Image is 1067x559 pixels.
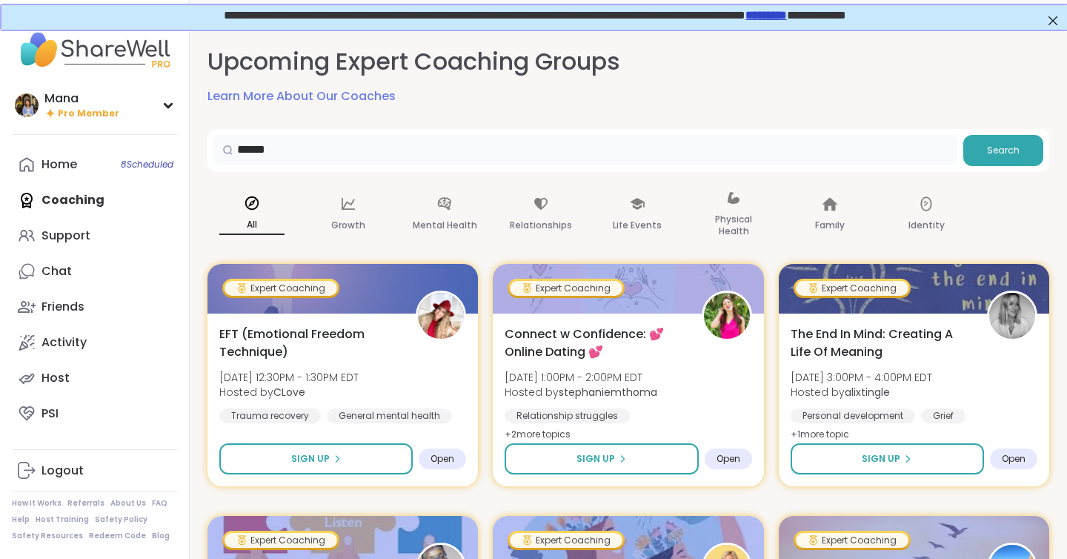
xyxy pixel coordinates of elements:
[15,93,39,117] img: Mana
[12,531,83,541] a: Safety Resources
[510,216,572,234] p: Relationships
[291,452,330,466] span: Sign Up
[219,385,359,400] span: Hosted by
[791,443,984,474] button: Sign Up
[12,147,177,182] a: Home8Scheduled
[12,515,30,525] a: Help
[41,463,84,479] div: Logout
[418,293,464,339] img: CLove
[862,452,900,466] span: Sign Up
[12,254,177,289] a: Chat
[207,87,396,105] a: Learn More About Our Coaches
[12,396,177,431] a: PSI
[89,531,146,541] a: Redeem Code
[41,263,72,279] div: Chat
[921,408,965,423] div: Grief
[327,408,452,423] div: General mental health
[413,216,477,234] p: Mental Health
[908,216,945,234] p: Identity
[791,325,971,361] span: The End In Mind: Creating A Life Of Meaning
[219,408,321,423] div: Trauma recovery
[95,515,147,525] a: Safety Policy
[41,299,84,315] div: Friends
[431,453,454,465] span: Open
[41,228,90,244] div: Support
[505,443,698,474] button: Sign Up
[510,281,622,296] div: Expert Coaching
[510,533,622,548] div: Expert Coaching
[41,370,70,386] div: Host
[717,453,740,465] span: Open
[845,385,890,400] b: alixtingle
[12,289,177,325] a: Friends
[505,370,657,385] span: [DATE] 1:00PM - 2:00PM EDT
[12,325,177,360] a: Activity
[110,498,146,509] a: About Us
[505,385,657,400] span: Hosted by
[796,281,908,296] div: Expert Coaching
[559,385,657,400] b: stephaniemthoma
[152,531,170,541] a: Blog
[791,408,915,423] div: Personal development
[219,443,413,474] button: Sign Up
[12,498,62,509] a: How It Works
[701,211,766,240] p: Physical Health
[58,107,119,120] span: Pro Member
[791,385,932,400] span: Hosted by
[613,216,662,234] p: Life Events
[121,159,173,171] span: 8 Scheduled
[219,325,399,361] span: EFT (Emotional Freedom Technique)
[12,360,177,396] a: Host
[505,408,630,423] div: Relationship struggles
[207,45,620,79] h2: Upcoming Expert Coaching Groups
[505,325,685,361] span: Connect w Confidence: 💕 Online Dating 💕
[44,90,119,107] div: Mana
[12,24,177,76] img: ShareWell Nav Logo
[41,406,59,422] div: PSI
[12,453,177,489] a: Logout
[1002,453,1026,465] span: Open
[12,218,177,254] a: Support
[219,216,285,235] p: All
[41,156,77,173] div: Home
[225,281,337,296] div: Expert Coaching
[963,135,1043,166] button: Search
[36,515,89,525] a: Host Training
[576,452,615,466] span: Sign Up
[815,216,845,234] p: Family
[796,533,908,548] div: Expert Coaching
[67,498,104,509] a: Referrals
[41,334,87,351] div: Activity
[273,385,305,400] b: CLove
[225,533,337,548] div: Expert Coaching
[987,144,1020,157] span: Search
[331,216,365,234] p: Growth
[219,370,359,385] span: [DATE] 12:30PM - 1:30PM EDT
[791,370,932,385] span: [DATE] 3:00PM - 4:00PM EDT
[704,293,750,339] img: stephaniemthoma
[989,293,1035,339] img: alixtingle
[152,498,167,509] a: FAQ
